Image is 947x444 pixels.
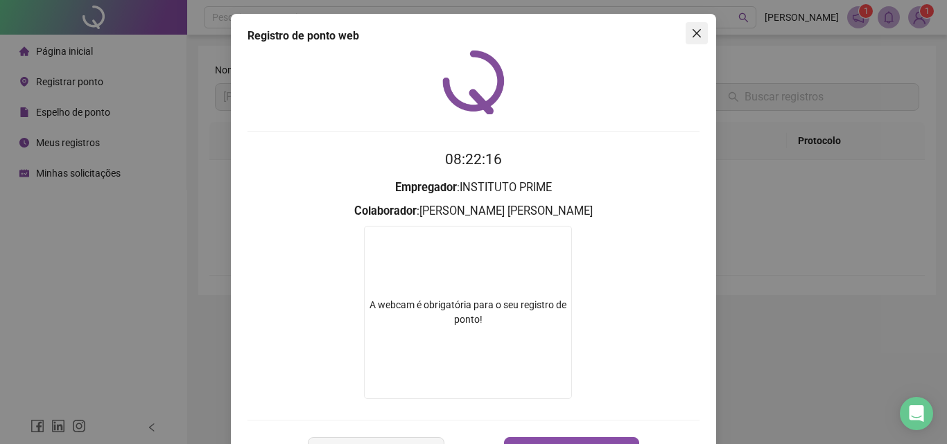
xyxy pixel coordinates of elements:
[686,22,708,44] button: Close
[354,204,417,217] strong: Colaborador
[445,151,502,168] time: 08:22:16
[395,181,457,194] strong: Empregador
[247,179,700,197] h3: : INSTITUTO PRIME
[442,50,505,114] img: QRPoint
[691,28,702,39] span: close
[900,397,933,430] div: Open Intercom Messenger
[364,226,572,399] div: A webcam é obrigatória para o seu registro de ponto!
[247,28,700,44] div: Registro de ponto web
[247,202,700,220] h3: : [PERSON_NAME] [PERSON_NAME]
